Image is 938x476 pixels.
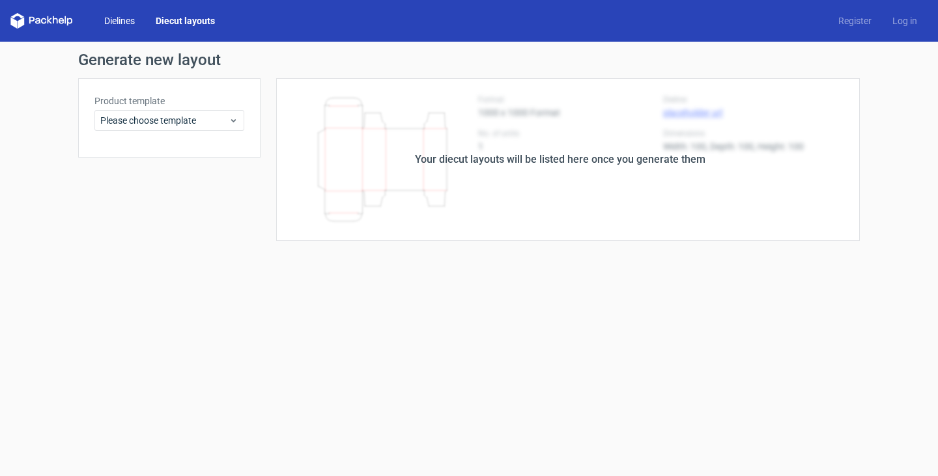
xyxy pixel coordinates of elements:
a: Diecut layouts [145,14,225,27]
div: Your diecut layouts will be listed here once you generate them [415,152,705,167]
a: Log in [882,14,928,27]
label: Product template [94,94,244,107]
span: Please choose template [100,114,229,127]
a: Register [828,14,882,27]
a: Dielines [94,14,145,27]
h1: Generate new layout [78,52,860,68]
